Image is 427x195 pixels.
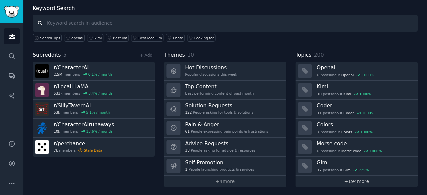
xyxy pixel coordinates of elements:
div: members [54,91,112,96]
a: I hate [166,34,185,42]
div: members [54,148,102,153]
h3: r/ CharacterAI [54,64,112,71]
a: Pain & Anger61People expressing pain points & frustrations [164,119,286,138]
div: 13.6 % / month [86,129,112,134]
img: GummySearch logo [4,6,19,18]
div: 1000 % [370,149,382,153]
h3: Solution Requests [185,102,253,109]
h3: Top Content [185,83,254,90]
span: Themes [164,51,185,59]
div: members [54,129,114,134]
div: 1000 % [362,111,374,115]
div: 1000 % [359,92,372,96]
span: 38 [185,148,189,153]
div: 725 % [359,168,369,172]
a: r/LocalLLaMA533kmembers3.4% / month [33,81,155,100]
div: post s about [317,167,369,173]
span: 200 [314,52,324,58]
div: Stale Data [84,148,102,153]
h3: r/ SillyTavernAI [54,102,110,109]
span: 1 [185,167,187,172]
div: Best llm [113,36,127,40]
div: openai [71,36,83,40]
a: Glm12postsaboutGlm725% [296,157,418,176]
span: Glm [344,168,351,172]
h3: Morse code [317,140,413,147]
div: Best local llm [138,36,162,40]
span: Morse code [341,149,361,153]
button: Search Tips [33,34,62,42]
div: Best-performing content of past month [185,91,254,96]
a: Self-Promotion1People launching products & services [164,157,286,176]
span: Coder [344,111,354,115]
img: CharacterAI [35,64,49,78]
div: People expressing pain points & frustrations [185,129,268,134]
a: +194more [296,176,418,187]
span: Search Tips [40,36,60,40]
h3: r/ perchance [54,140,102,147]
a: Hot DiscussionsPopular discussions this week [164,62,286,81]
a: Looking for [187,34,216,42]
div: post s about [317,110,375,116]
span: Kimi [344,92,351,96]
span: Topics [296,51,312,59]
div: Popular discussions this week [185,72,237,77]
div: post s about [317,91,372,97]
span: 2.5M [54,72,62,77]
h3: Glm [317,159,413,166]
a: Morse code6postsaboutMorse code1000% [296,138,418,157]
input: Keyword search in audience [33,15,418,32]
span: 61 [185,129,189,134]
span: 7 [317,130,320,134]
h3: Coder [317,102,413,109]
div: post s about [317,72,375,78]
span: Subreddits [33,51,61,59]
span: 7k [54,148,58,153]
div: 3.4 % / month [88,91,112,96]
a: Colors7postsaboutColors1000% [296,119,418,138]
h3: Colors [317,121,413,128]
img: perchance [35,140,49,154]
span: 53k [54,110,60,115]
a: kimi [87,34,103,42]
h3: Hot Discussions [185,64,237,71]
a: Top ContentBest-performing content of past month [164,81,286,100]
a: Best llm [106,34,129,42]
img: SillyTavernAI [35,102,49,116]
h3: r/ LocalLLaMA [54,83,112,90]
label: Keyword Search [33,5,75,11]
a: Advice Requests38People asking for advice & resources [164,138,286,157]
div: post s about [317,129,373,135]
div: People asking for tools & solutions [185,110,253,115]
span: 5 [63,52,67,58]
a: openai [64,34,85,42]
a: +4more [164,176,286,187]
a: Solution Requests122People asking for tools & solutions [164,100,286,119]
a: + Add [140,53,152,58]
a: Best local llm [131,34,163,42]
a: Openai6postsaboutOpenai1000% [296,62,418,81]
a: r/CharacterAI2.5Mmembers0.1% / month [33,62,155,81]
span: Openai [341,73,354,77]
a: r/perchance7kmembersStale Data [33,138,155,157]
a: Coder11postsaboutCoder1000% [296,100,418,119]
div: People asking for advice & resources [185,148,256,153]
span: 11 [317,111,322,115]
a: Kimi10postsaboutKimi1000% [296,81,418,100]
span: Colors [341,130,352,134]
div: 1000 % [360,130,373,134]
div: kimi [94,36,102,40]
h3: Advice Requests [185,140,256,147]
h3: r/ CharacterAIrunaways [54,121,114,128]
h3: Self-Promotion [185,159,254,166]
span: 6 [317,149,320,153]
img: LocalLLaMA [35,83,49,97]
a: r/SillyTavernAI53kmembers5.1% / month [33,100,155,119]
span: 12 [317,168,322,172]
span: 10k [54,129,60,134]
h3: Pain & Anger [185,121,268,128]
div: 0.1 % / month [88,72,112,77]
div: members [54,110,110,115]
div: 1000 % [362,73,374,77]
div: 5.1 % / month [86,110,110,115]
